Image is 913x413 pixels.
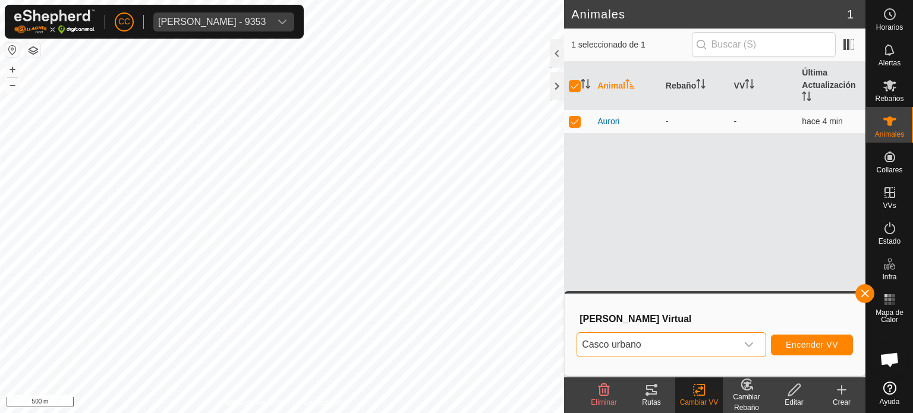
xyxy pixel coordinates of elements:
p-sorticon: Activar para ordenar [696,81,706,90]
div: [PERSON_NAME] - 9353 [158,17,266,27]
span: Ayuda [880,398,900,405]
span: 1 seleccionado de 1 [571,39,691,51]
button: Restablecer Mapa [5,43,20,57]
span: Eliminar [591,398,616,406]
div: - [666,115,725,128]
app-display-virtual-paddock-transition: - [734,116,737,126]
input: Buscar (S) [692,32,836,57]
button: Encender VV [771,335,853,355]
span: Alertas [879,59,901,67]
div: Rutas [628,397,675,408]
p-sorticon: Activar para ordenar [625,81,635,90]
button: Capas del Mapa [26,43,40,58]
span: Raquel Saenz Blanco - 9353 [153,12,270,31]
div: Editar [770,397,818,408]
span: Aurori [597,115,619,128]
span: 1 [847,5,854,23]
span: CC [118,15,130,28]
span: Horarios [876,24,903,31]
h3: [PERSON_NAME] Virtual [580,313,853,324]
h2: Animales [571,7,847,21]
span: Infra [882,273,896,280]
span: Rebaños [875,95,903,102]
span: Animales [875,131,904,138]
div: dropdown trigger [270,12,294,31]
img: Logo Gallagher [14,10,95,34]
th: VV [729,62,798,110]
a: Política de Privacidad [221,398,289,408]
div: Cambiar VV [675,397,723,408]
div: Cambiar Rebaño [723,392,770,413]
p-sorticon: Activar para ordenar [581,81,590,90]
div: dropdown trigger [737,333,761,357]
a: Ayuda [866,377,913,410]
span: Estado [879,238,901,245]
a: Chat abierto [872,342,908,377]
div: Crear [818,397,865,408]
p-sorticon: Activar para ordenar [802,93,811,103]
span: VVs [883,202,896,209]
th: Última Actualización [797,62,865,110]
span: Collares [876,166,902,174]
span: Casco urbano [577,333,737,357]
a: Contáctenos [304,398,344,408]
span: Encender VV [786,340,838,349]
span: Mapa de Calor [869,309,910,323]
p-sorticon: Activar para ordenar [745,81,754,90]
button: – [5,78,20,92]
span: 6 sept 2025, 19:31 [802,116,842,126]
th: Rebaño [661,62,729,110]
th: Animal [593,62,661,110]
button: + [5,62,20,77]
